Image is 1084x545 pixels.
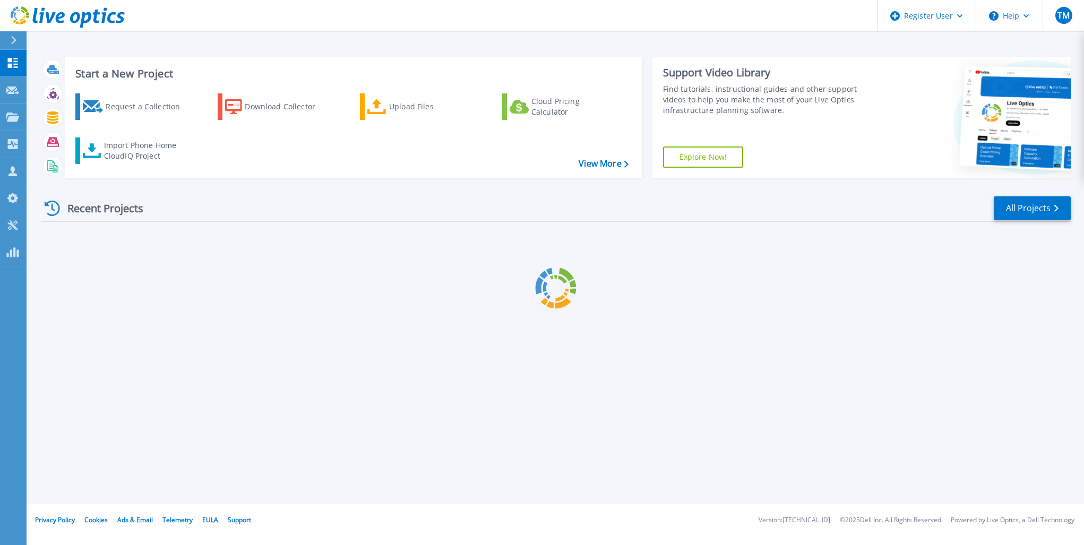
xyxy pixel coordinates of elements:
[245,96,330,117] div: Download Collector
[1057,11,1070,20] span: TM
[994,196,1071,220] a: All Projects
[162,515,193,524] a: Telemetry
[389,96,474,117] div: Upload Files
[104,140,187,161] div: Import Phone Home CloudIQ Project
[106,96,191,117] div: Request a Collection
[759,517,830,524] li: Version: [TECHNICAL_ID]
[41,195,158,221] div: Recent Projects
[75,68,628,80] h3: Start a New Project
[579,159,628,169] a: View More
[84,515,108,524] a: Cookies
[202,515,218,524] a: EULA
[531,96,616,117] div: Cloud Pricing Calculator
[117,515,153,524] a: Ads & Email
[502,93,621,120] a: Cloud Pricing Calculator
[663,146,744,168] a: Explore Now!
[663,66,877,80] div: Support Video Library
[840,517,941,524] li: © 2025 Dell Inc. All Rights Reserved
[35,515,75,524] a: Privacy Policy
[228,515,251,524] a: Support
[663,84,877,116] div: Find tutorials, instructional guides and other support videos to help you make the most of your L...
[951,517,1074,524] li: Powered by Live Optics, a Dell Technology
[218,93,336,120] a: Download Collector
[75,93,194,120] a: Request a Collection
[360,93,478,120] a: Upload Files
